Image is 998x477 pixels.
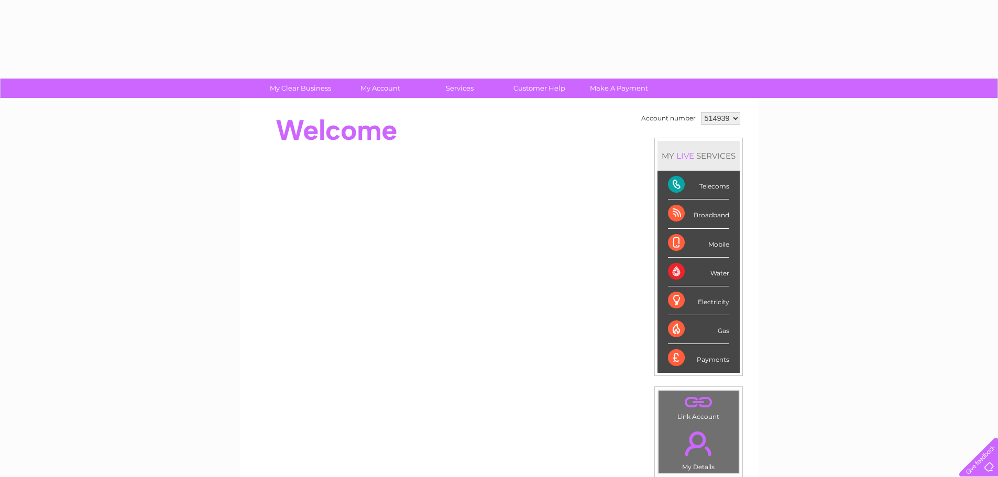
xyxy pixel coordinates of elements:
[668,258,729,286] div: Water
[668,229,729,258] div: Mobile
[657,141,740,171] div: MY SERVICES
[257,79,344,98] a: My Clear Business
[668,171,729,199] div: Telecoms
[668,199,729,228] div: Broadband
[337,79,423,98] a: My Account
[658,390,739,423] td: Link Account
[668,344,729,372] div: Payments
[661,393,736,412] a: .
[668,315,729,344] div: Gas
[416,79,503,98] a: Services
[661,425,736,462] a: .
[674,151,696,161] div: LIVE
[496,79,583,98] a: Customer Help
[658,423,739,474] td: My Details
[639,109,698,127] td: Account number
[668,286,729,315] div: Electricity
[576,79,662,98] a: Make A Payment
